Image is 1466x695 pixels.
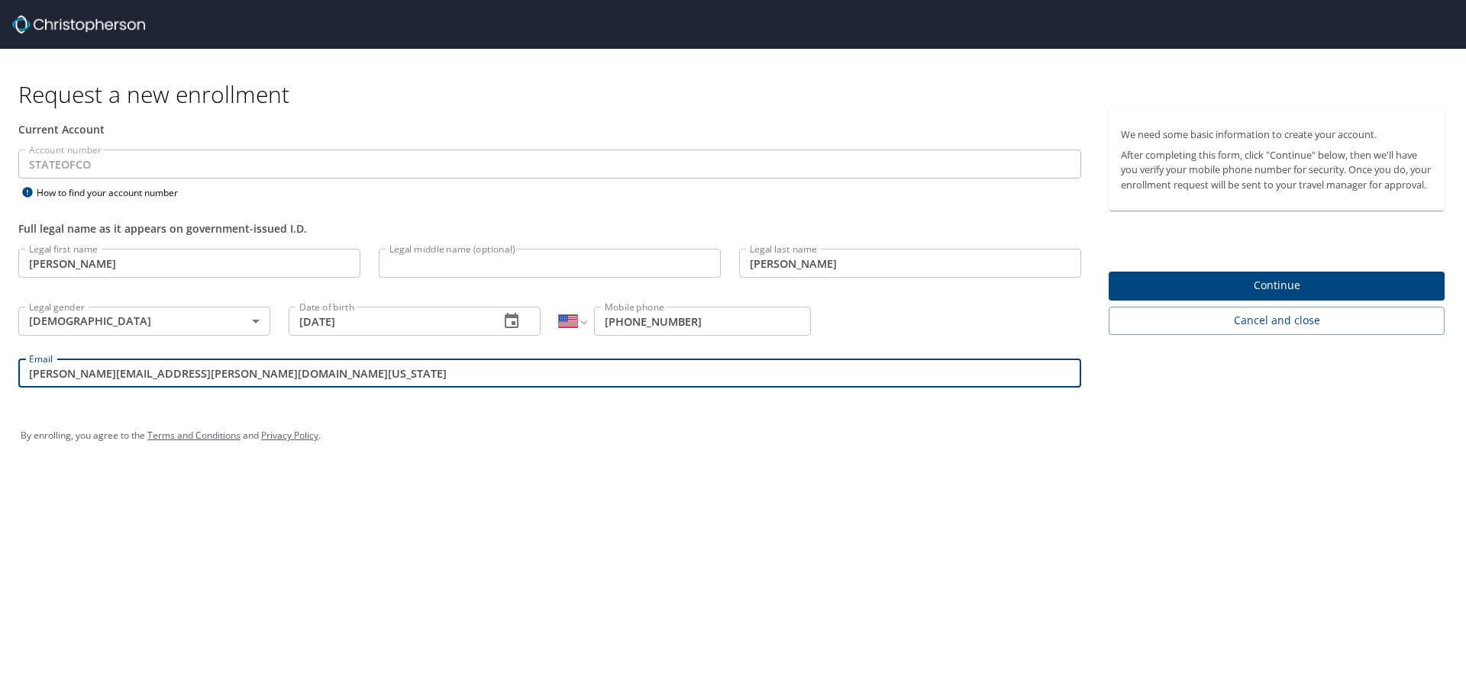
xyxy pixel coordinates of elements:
span: Continue [1121,276,1432,295]
div: Current Account [18,121,1081,137]
div: How to find your account number [18,183,209,202]
div: [DEMOGRAPHIC_DATA] [18,307,270,336]
input: MM/DD/YYYY [289,307,487,336]
a: Privacy Policy [261,429,318,442]
div: By enrolling, you agree to the and . [21,417,1445,455]
input: Enter phone number [594,307,811,336]
p: After completing this form, click "Continue" below, then we'll have you verify your mobile phone ... [1121,148,1432,192]
p: We need some basic information to create your account. [1121,127,1432,142]
img: cbt logo [12,15,145,34]
h1: Request a new enrollment [18,79,1457,109]
span: Cancel and close [1121,311,1432,330]
button: Cancel and close [1109,307,1445,335]
a: Terms and Conditions [147,429,241,442]
div: Full legal name as it appears on government-issued I.D. [18,220,1081,236]
button: Continue [1109,272,1445,301]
